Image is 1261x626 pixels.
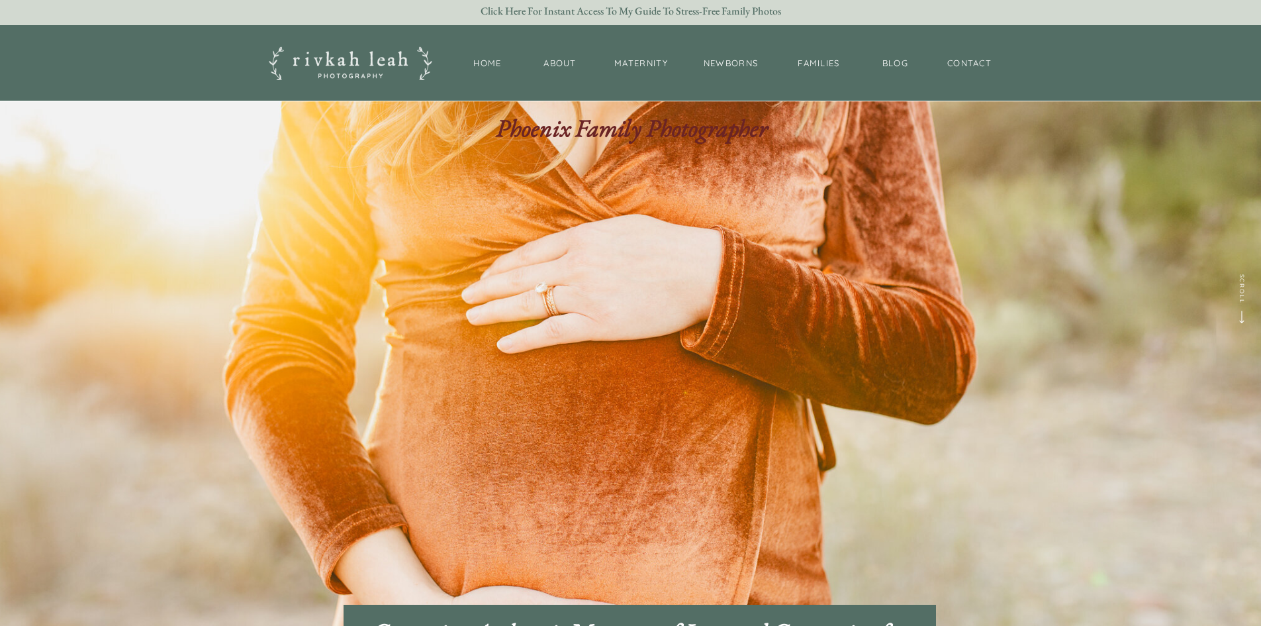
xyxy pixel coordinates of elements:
a: maternity [612,57,671,70]
a: Home [467,57,509,71]
b: Phoenix Family Photographer [496,112,768,144]
a: families [790,57,848,70]
a: Click Here for Instant Access to my Guide to Stress-Free Family Photos [467,5,795,19]
a: Contact [943,57,996,71]
a: newborns [702,57,760,70]
a: Scroll [1237,254,1247,304]
a: About [540,57,581,71]
a: BLOG [879,57,912,71]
